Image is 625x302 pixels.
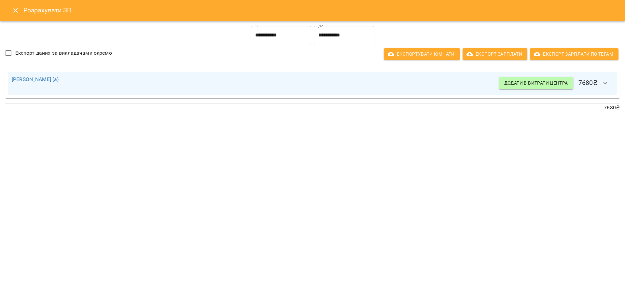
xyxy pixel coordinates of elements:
[499,75,613,91] h6: 7680 ₴
[8,3,23,18] button: Close
[23,5,617,15] h6: Розрахувати ЗП
[535,50,613,58] span: Експорт Зарплати по тегам
[12,76,59,82] a: [PERSON_NAME] (а)
[504,79,568,87] span: Додати в витрати центра
[384,48,460,60] button: Експортувати кімнати
[499,77,573,89] button: Додати в витрати центра
[15,49,112,57] span: Експорт даних за викладачами окремо
[530,48,618,60] button: Експорт Зарплати по тегам
[389,50,455,58] span: Експортувати кімнати
[468,50,522,58] span: Експорт Зарплати
[5,104,620,112] p: 7680 ₴
[463,48,527,60] button: Експорт Зарплати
